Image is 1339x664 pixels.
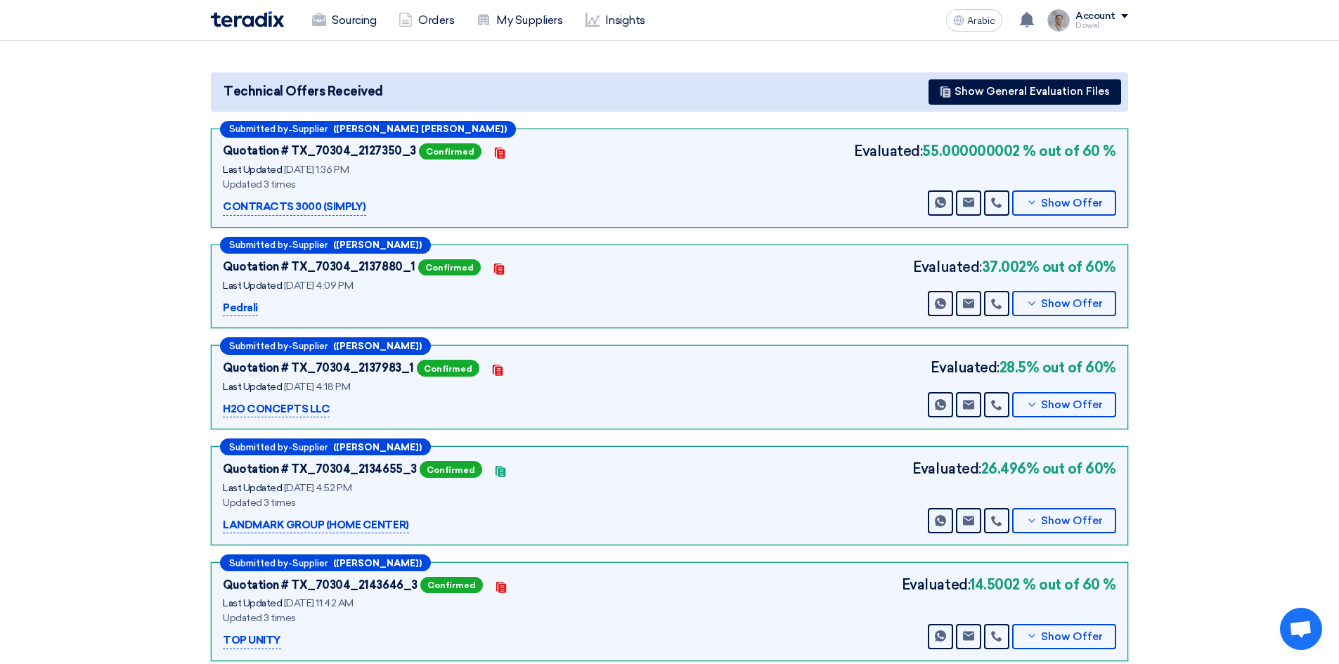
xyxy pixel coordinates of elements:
font: H2O CONCEPTS LLC [223,403,330,415]
font: My Suppliers [496,13,562,27]
font: 37.002% out of 60% [982,259,1116,275]
font: ([PERSON_NAME]) [333,341,422,351]
font: ([PERSON_NAME]) [333,240,422,250]
font: LANDMARK GROUP (HOME CENTER) [223,519,409,531]
font: Evaluated: [902,576,970,593]
font: Last Updated [223,381,282,393]
font: Sourcing [332,13,376,27]
font: - [288,341,292,352]
font: Technical Offers Received [224,84,383,99]
font: Submitted by [229,558,288,568]
font: Quotation # TX_70304_2143646_3 [223,578,418,592]
a: Sourcing [301,5,387,36]
font: 26.496% out of 60% [981,460,1116,477]
font: Supplier [292,442,328,453]
font: [DATE] 1:36 PM [284,164,349,176]
font: Show Offer [1041,297,1103,310]
font: Supplier [292,341,328,351]
font: [DATE] 4:09 PM [284,280,353,292]
font: Quotation # TX_70304_2127350_3 [223,144,416,157]
font: Quotation # TX_70304_2137880_1 [223,260,415,273]
font: Last Updated [223,482,282,494]
img: Teradix logo [211,11,284,27]
a: Open chat [1280,608,1322,650]
font: Pedrali [223,301,258,314]
font: Updated 3 times [223,497,296,509]
font: Submitted by [229,124,288,134]
font: Supplier [292,124,328,134]
button: Show Offer [1012,190,1116,216]
font: 28.5% out of 60% [1000,359,1116,376]
a: My Suppliers [465,5,574,36]
font: Confirmed [427,465,475,475]
font: Supplier [292,558,328,568]
a: Insights [574,5,656,36]
font: 55.000000002 % out of 60 % [922,143,1116,160]
font: Submitted by [229,341,288,351]
font: - [288,240,292,251]
font: [DATE] 11:42 AM [284,597,354,609]
font: Confirmed [425,263,474,273]
font: Show General Evaluation Files [955,85,1110,98]
img: IMG_1753965247717.jpg [1047,9,1070,32]
font: - [288,124,292,135]
font: Confirmed [427,580,476,590]
a: Orders [387,5,465,36]
font: Last Updated [223,280,282,292]
font: - [288,558,292,568]
font: Orders [418,13,454,27]
font: Last Updated [223,164,282,176]
font: Updated 3 times [223,612,296,624]
font: ([PERSON_NAME]) [333,442,422,453]
button: Show General Evaluation Files [929,79,1121,105]
button: Show Offer [1012,508,1116,533]
font: Show Offer [1041,398,1103,411]
font: Evaluated: [913,259,981,275]
font: Dowel [1075,21,1099,30]
font: [DATE] 4:52 PM [284,482,351,494]
font: - [288,442,292,453]
font: Quotation # TX_70304_2137983_1 [223,361,414,375]
font: Evaluated: [931,359,999,376]
font: Supplier [292,240,328,250]
button: Show Offer [1012,291,1116,316]
font: Confirmed [426,147,474,157]
font: [DATE] 4:18 PM [284,381,350,393]
font: ([PERSON_NAME]) [333,558,422,568]
font: Confirmed [424,364,472,374]
font: Show Offer [1041,630,1103,643]
font: 14.5002 % out of 60 % [970,576,1116,593]
font: Evaluated: [854,143,922,160]
font: Evaluated: [912,460,981,477]
font: Account [1075,10,1115,22]
font: Last Updated [223,597,282,609]
font: Arabic [967,15,995,27]
font: Submitted by [229,442,288,453]
font: CONTRACTS 3000 (SIMPLY) [223,200,366,213]
font: Updated 3 times [223,178,296,190]
font: Show Offer [1041,197,1103,209]
font: ([PERSON_NAME] [PERSON_NAME]) [333,124,507,134]
font: Insights [605,13,645,27]
button: Show Offer [1012,624,1116,649]
button: Arabic [946,9,1002,32]
font: Show Offer [1041,514,1103,527]
font: Submitted by [229,240,288,250]
font: Quotation # TX_70304_2134655_3 [223,462,417,476]
font: TOP UNITY [223,634,281,646]
button: Show Offer [1012,392,1116,417]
